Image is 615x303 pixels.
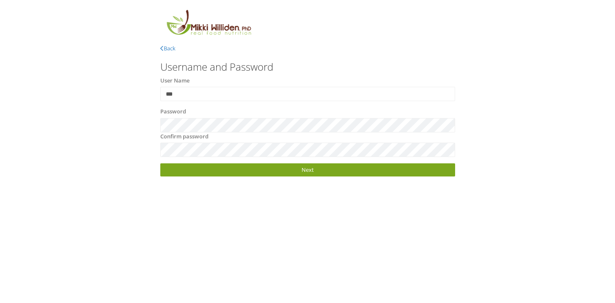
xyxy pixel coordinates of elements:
[160,132,209,141] label: Confirm password
[160,77,189,85] label: User Name
[160,8,257,40] img: MikkiLogoMain.png
[160,61,455,72] h3: Username and Password
[160,44,176,52] a: Back
[160,107,186,116] label: Password
[160,163,455,176] a: Next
